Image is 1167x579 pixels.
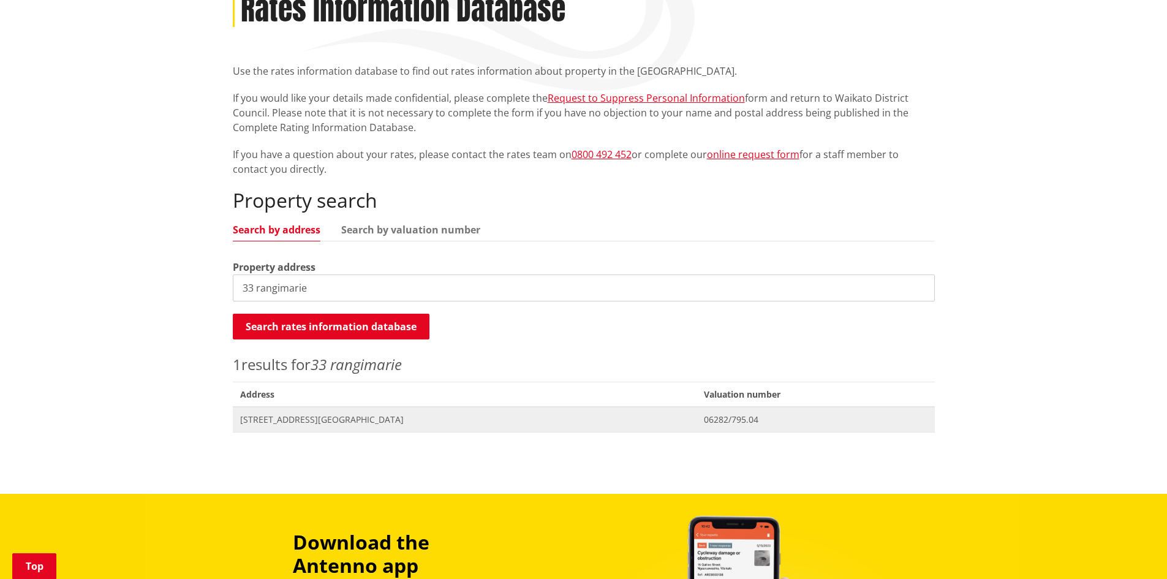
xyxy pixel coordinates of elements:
[548,91,745,105] a: Request to Suppress Personal Information
[707,148,799,161] a: online request form
[233,64,935,78] p: Use the rates information database to find out rates information about property in the [GEOGRAPHI...
[341,225,480,235] a: Search by valuation number
[233,260,315,274] label: Property address
[233,225,320,235] a: Search by address
[233,91,935,135] p: If you would like your details made confidential, please complete the form and return to Waikato ...
[1111,528,1155,572] iframe: Messenger Launcher
[240,414,690,426] span: [STREET_ADDRESS][GEOGRAPHIC_DATA]
[233,314,429,339] button: Search rates information database
[233,407,935,432] a: [STREET_ADDRESS][GEOGRAPHIC_DATA] 06282/795.04
[697,382,934,407] span: Valuation number
[704,414,927,426] span: 06282/795.04
[293,531,515,578] h3: Download the Antenno app
[233,354,935,376] p: results for
[12,553,56,579] a: Top
[233,382,697,407] span: Address
[572,148,632,161] a: 0800 492 452
[233,147,935,176] p: If you have a question about your rates, please contact the rates team on or complete our for a s...
[233,354,241,374] span: 1
[311,354,402,374] em: 33 rangimarie
[233,189,935,212] h2: Property search
[233,274,935,301] input: e.g. Duke Street NGARUAWAHIA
